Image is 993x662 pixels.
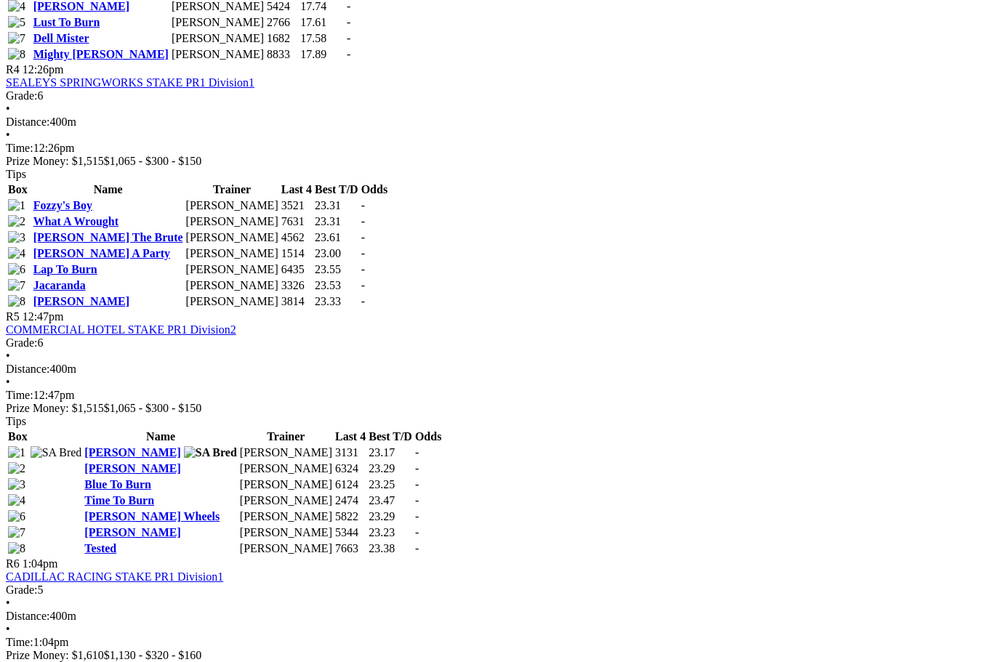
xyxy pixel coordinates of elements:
[299,15,345,30] td: 17.61
[8,16,25,29] img: 5
[361,231,365,243] span: -
[8,48,25,61] img: 8
[347,16,350,28] span: -
[334,477,366,492] td: 6124
[84,462,180,475] a: [PERSON_NAME]
[314,278,359,293] td: 23.53
[6,610,987,623] div: 400m
[6,623,10,635] span: •
[33,32,89,44] a: Dell Mister
[84,446,180,459] a: [PERSON_NAME]
[6,363,49,375] span: Distance:
[368,477,413,492] td: 23.25
[23,63,64,76] span: 12:26pm
[368,445,413,460] td: 23.17
[334,493,366,508] td: 2474
[368,493,413,508] td: 23.47
[6,557,20,570] span: R6
[33,48,169,60] a: Mighty [PERSON_NAME]
[361,295,365,307] span: -
[6,142,987,155] div: 12:26pm
[314,182,359,197] th: Best T/D
[361,263,365,275] span: -
[334,429,366,444] th: Last 4
[299,31,345,46] td: 17.58
[6,402,987,415] div: Prize Money: $1,515
[33,231,183,243] a: [PERSON_NAME] The Brute
[6,323,236,336] a: COMMERCIAL HOTEL STAKE PR1 Division2
[8,215,25,228] img: 2
[8,478,25,491] img: 3
[33,199,92,211] a: Fozzy's Boy
[33,263,97,275] a: Lap To Burn
[239,541,333,556] td: [PERSON_NAME]
[6,155,987,168] div: Prize Money: $1,515
[368,541,413,556] td: 23.38
[84,494,154,506] a: Time To Burn
[104,155,202,167] span: $1,065 - $300 - $150
[33,295,129,307] a: [PERSON_NAME]
[299,47,345,62] td: 17.89
[361,215,365,227] span: -
[266,31,298,46] td: 1682
[8,430,28,443] span: Box
[281,214,313,229] td: 7631
[281,182,313,197] th: Last 4
[8,32,25,45] img: 7
[6,63,20,76] span: R4
[171,47,265,62] td: [PERSON_NAME]
[6,649,987,662] div: Prize Money: $1,610
[6,610,49,622] span: Distance:
[6,336,987,350] div: 6
[6,168,26,180] span: Tips
[281,246,313,261] td: 1514
[6,350,10,362] span: •
[185,246,279,261] td: [PERSON_NAME]
[415,542,419,554] span: -
[266,15,298,30] td: 2766
[84,542,116,554] a: Tested
[334,445,366,460] td: 3131
[104,649,202,661] span: $1,130 - $320 - $160
[281,278,313,293] td: 3326
[171,15,265,30] td: [PERSON_NAME]
[281,198,313,213] td: 3521
[185,278,279,293] td: [PERSON_NAME]
[6,389,987,402] div: 12:47pm
[33,247,170,259] a: [PERSON_NAME] A Party
[415,526,419,538] span: -
[6,310,20,323] span: R5
[171,31,265,46] td: [PERSON_NAME]
[415,510,419,522] span: -
[8,510,25,523] img: 6
[6,636,33,648] span: Time:
[6,584,38,596] span: Grade:
[347,32,350,44] span: -
[239,429,333,444] th: Trainer
[239,525,333,540] td: [PERSON_NAME]
[185,182,279,197] th: Trainer
[33,16,100,28] a: Lust To Burn
[368,509,413,524] td: 23.29
[415,494,419,506] span: -
[314,246,359,261] td: 23.00
[314,262,359,277] td: 23.55
[266,47,298,62] td: 8833
[361,199,365,211] span: -
[8,494,25,507] img: 4
[6,376,10,388] span: •
[334,461,366,476] td: 6324
[334,525,366,540] td: 5344
[314,230,359,245] td: 23.61
[6,597,10,609] span: •
[33,182,184,197] th: Name
[8,446,25,459] img: 1
[6,142,33,154] span: Time:
[185,230,279,245] td: [PERSON_NAME]
[281,262,313,277] td: 6435
[239,461,333,476] td: [PERSON_NAME]
[8,231,25,244] img: 3
[8,183,28,195] span: Box
[8,295,25,308] img: 8
[6,336,38,349] span: Grade:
